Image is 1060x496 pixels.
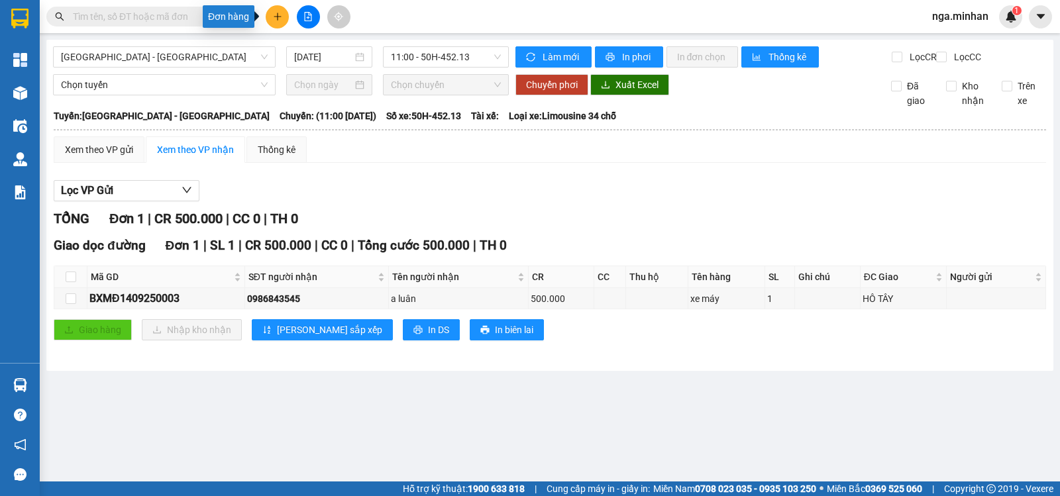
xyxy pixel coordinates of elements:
button: In đơn chọn [666,46,739,68]
button: printerIn biên lai [470,319,544,340]
button: printerIn DS [403,319,460,340]
span: CR 500.000 [154,211,223,226]
span: Xuất Excel [615,77,659,92]
button: caret-down [1029,5,1052,28]
span: 1 [1014,6,1019,15]
span: ĐC Giao [864,270,933,284]
sup: 1 [1012,6,1022,15]
span: notification [14,438,26,451]
div: Thống kê [258,142,295,157]
span: ⚪️ [820,486,823,491]
td: 0986843545 [245,288,389,309]
span: TH 0 [480,238,507,253]
img: warehouse-icon [13,378,27,392]
span: printer [480,325,490,336]
span: | [264,211,267,226]
span: nga.minhan [922,8,999,25]
span: Chọn chuyến [391,75,500,95]
span: | [238,238,242,253]
span: question-circle [14,409,26,421]
button: plus [266,5,289,28]
span: In phơi [622,50,653,64]
span: | [932,481,934,496]
div: Xem theo VP nhận [157,142,234,157]
span: search [55,12,64,21]
span: Đơn 1 [166,238,201,253]
input: Tìm tên, số ĐT hoặc mã đơn [73,9,229,24]
button: Lọc VP Gửi [54,180,199,201]
span: sync [526,52,537,63]
th: Ghi chú [795,266,860,288]
span: printer [413,325,423,336]
th: CC [594,266,626,288]
span: SL 1 [210,238,235,253]
button: printerIn phơi [595,46,663,68]
span: | [148,211,151,226]
span: Giao dọc đường [54,238,146,253]
td: a luân [389,288,529,309]
button: file-add [297,5,320,28]
span: | [473,238,476,253]
span: In DS [428,322,449,337]
span: Tên người nhận [392,270,515,284]
button: aim [327,5,350,28]
img: icon-new-feature [1005,11,1017,23]
span: Miền Nam [653,481,816,496]
span: | [203,238,207,253]
span: Lọc CR [904,50,939,64]
span: Làm mới [543,50,581,64]
span: Chuyến: (11:00 [DATE]) [280,109,376,123]
img: warehouse-icon [13,86,27,100]
input: 14/09/2025 [294,50,353,64]
span: In biên lai [495,322,533,337]
span: aim [334,12,343,21]
span: copyright [986,484,996,493]
img: warehouse-icon [13,119,27,133]
span: SĐT người nhận [248,270,375,284]
th: CR [529,266,594,288]
div: HÔ TÂY [863,291,944,306]
button: syncLàm mới [515,46,592,68]
span: Mã GD [91,270,231,284]
span: Số xe: 50H-452.13 [386,109,461,123]
span: Chọn tuyến [61,75,268,95]
div: Xem theo VP gửi [65,142,133,157]
span: Sài Gòn - Đắk Nông [61,47,268,67]
button: uploadGiao hàng [54,319,132,340]
span: Cung cấp máy in - giấy in: [547,481,650,496]
img: logo-vxr [11,9,28,28]
span: Hỗ trợ kỹ thuật: [403,481,525,496]
th: Tên hàng [688,266,766,288]
span: download [601,80,610,91]
span: Loại xe: Limousine 34 chỗ [509,109,616,123]
span: Kho nhận [957,79,991,108]
div: a luân [391,291,527,306]
span: Lọc CC [949,50,983,64]
span: sort-ascending [262,325,272,336]
span: Đã giao [902,79,936,108]
span: message [14,468,26,481]
div: 0986843545 [247,291,386,306]
span: Miền Bắc [827,481,922,496]
div: 1 [767,291,792,306]
span: CC 0 [233,211,260,226]
strong: 1900 633 818 [468,483,525,494]
th: Thu hộ [626,266,688,288]
strong: 0369 525 060 [865,483,922,494]
input: Chọn ngày [294,77,353,92]
span: CR 500.000 [245,238,311,253]
span: TH 0 [270,211,298,226]
b: Tuyến: [GEOGRAPHIC_DATA] - [GEOGRAPHIC_DATA] [54,111,270,121]
span: plus [273,12,282,21]
span: | [226,211,229,226]
span: printer [606,52,617,63]
div: xe máy [690,291,763,306]
th: SL [765,266,795,288]
strong: 0708 023 035 - 0935 103 250 [695,483,816,494]
button: downloadNhập kho nhận [142,319,242,340]
span: caret-down [1035,11,1047,23]
img: solution-icon [13,185,27,199]
div: BXMĐ1409250003 [89,290,242,307]
span: | [351,238,354,253]
span: Lọc VP Gửi [61,182,113,199]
